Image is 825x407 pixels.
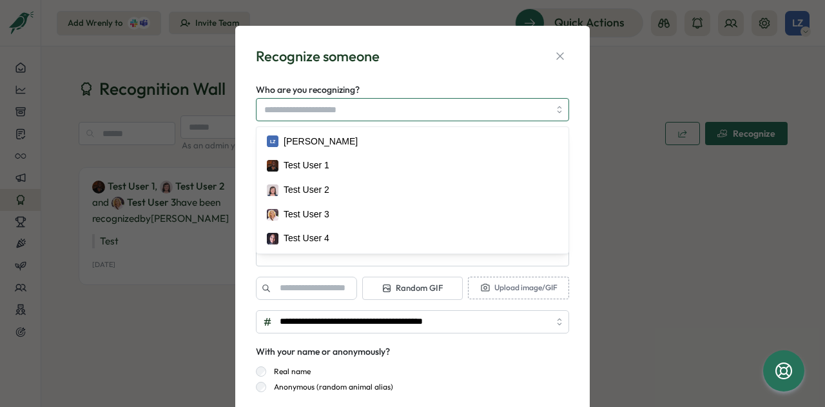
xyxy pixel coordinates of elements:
img: Test User 3 [267,209,278,221]
img: Test User 1 [267,160,278,172]
img: Test User 2 [267,184,278,196]
div: Test User 4 [284,232,329,246]
div: [PERSON_NAME] [284,135,358,149]
span: LZ [270,138,275,145]
div: Test User 2 [284,183,329,197]
div: Test User 3 [284,208,329,222]
label: Anonymous (random animal alias) [266,382,393,392]
label: Real name [266,366,311,377]
div: Recognize someone [256,46,380,66]
img: Test User 4 [267,233,278,244]
div: With your name or anonymously? [256,345,390,359]
span: Random GIF [382,283,443,294]
label: Who are you recognizing? [256,83,360,97]
div: Test User 1 [284,159,329,173]
button: Random GIF [362,277,463,300]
